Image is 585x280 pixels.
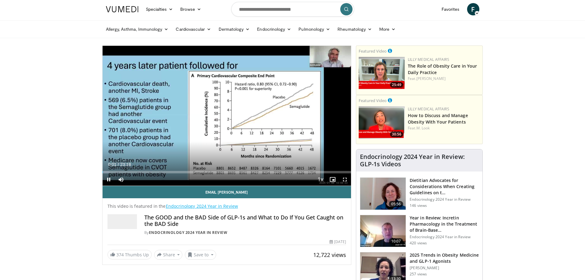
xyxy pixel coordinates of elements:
img: c98a6a29-1ea0-4bd5-8cf5-4d1e188984a7.png.150x105_q85_crop-smart_upscale.png [359,106,405,139]
span: 30:56 [390,132,403,137]
img: Endocrinology 2024 Year in Review [107,214,137,229]
a: More [376,23,399,35]
a: Favorites [438,3,463,15]
a: Lilly Medical Affairs [408,57,449,62]
span: 25:49 [390,82,403,88]
p: 420 views [410,241,427,246]
span: 23:18 [120,162,131,167]
span: 10:07 [389,238,404,244]
a: Lilly Medical Affairs [408,106,449,112]
a: 10:07 Year in Review: Incretin Pharmacology in the Treatment of Brain-Base… Endocrinology 2024 Ye... [360,215,479,247]
p: Endocrinology 2024 Year in Review [410,197,479,202]
button: Mute [115,173,127,186]
a: Endocrinology 2024 Year in Review [166,203,238,209]
a: How to Discuss and Manage Obesity With Your Patients [408,112,468,125]
p: [PERSON_NAME] [410,266,479,270]
p: 146 views [410,203,427,208]
div: Progress Bar [103,171,351,173]
a: Endocrinology 2024 Year in Review [149,230,228,235]
span: 05:56 [389,201,404,207]
h3: Dietitian Advocates for Considerations When Creating Guidelines on t… [410,177,479,196]
small: Featured Video [359,48,387,54]
small: Featured Video [359,98,387,103]
h3: Year in Review: Incretin Pharmacology in the Treatment of Brain-Base… [410,215,479,233]
a: Cardiovascular [172,23,215,35]
a: Endocrinology [253,23,295,35]
a: 374 Thumbs Up [107,250,152,259]
div: Feat. [408,76,480,81]
button: Fullscreen [339,173,351,186]
video-js: Video Player [103,46,351,186]
img: 3c20863b-6e7b-43be-bd96-c533450d0af8.150x105_q85_crop-smart_upscale.jpg [360,215,406,247]
p: This video is featured in the [107,203,346,209]
button: Enable picture-in-picture mode [326,173,339,186]
a: 05:56 Dietitian Advocates for Considerations When Creating Guidelines on t… Endocrinology 2024 Ye... [360,177,479,210]
button: Share [154,250,183,260]
a: Allergy, Asthma, Immunology [102,23,172,35]
span: 12,722 views [313,251,346,258]
div: [DATE] [330,239,346,245]
button: Save to [185,250,216,260]
p: Endocrinology 2024 Year in Review [410,235,479,239]
h4: The GOOD and the BAD Side of GLP-1s and What to Do If You Get Caught on the BAD Side [144,214,346,227]
a: Rheumatology [334,23,376,35]
button: Pause [103,173,115,186]
a: 25:49 [359,57,405,89]
a: Dermatology [215,23,254,35]
img: e1208b6b-349f-4914-9dd7-f97803bdbf1d.png.150x105_q85_crop-smart_upscale.png [359,57,405,89]
span: 374 [116,252,124,258]
h4: Endocrinology 2024 Year in Review: GLP-1s Videos [360,153,479,168]
img: VuMedi Logo [106,6,138,12]
a: Browse [177,3,205,15]
h3: 2025 Trends in Obesity Medicine and GLP-1 Agonists [410,252,479,264]
p: 257 views [410,272,427,277]
img: 6feebcda-9eb4-4f6e-86fc-eebbad131f91.png.150x105_q85_crop-smart_upscale.png [360,178,406,210]
a: Email [PERSON_NAME] [103,186,351,198]
a: [PERSON_NAME] [416,76,446,81]
a: Pulmonology [295,23,334,35]
a: 30:56 [359,106,405,139]
span: / [118,162,119,167]
div: Feat. [408,125,480,131]
a: M. Look [416,125,430,131]
a: The Role of Obesity Care in Your Daily Practice [408,63,477,75]
a: F [467,3,479,15]
button: Playback Rate [314,173,326,186]
input: Search topics, interventions [231,2,354,17]
div: By [144,230,346,235]
a: Specialties [142,3,177,15]
span: 0:01 [108,162,116,167]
